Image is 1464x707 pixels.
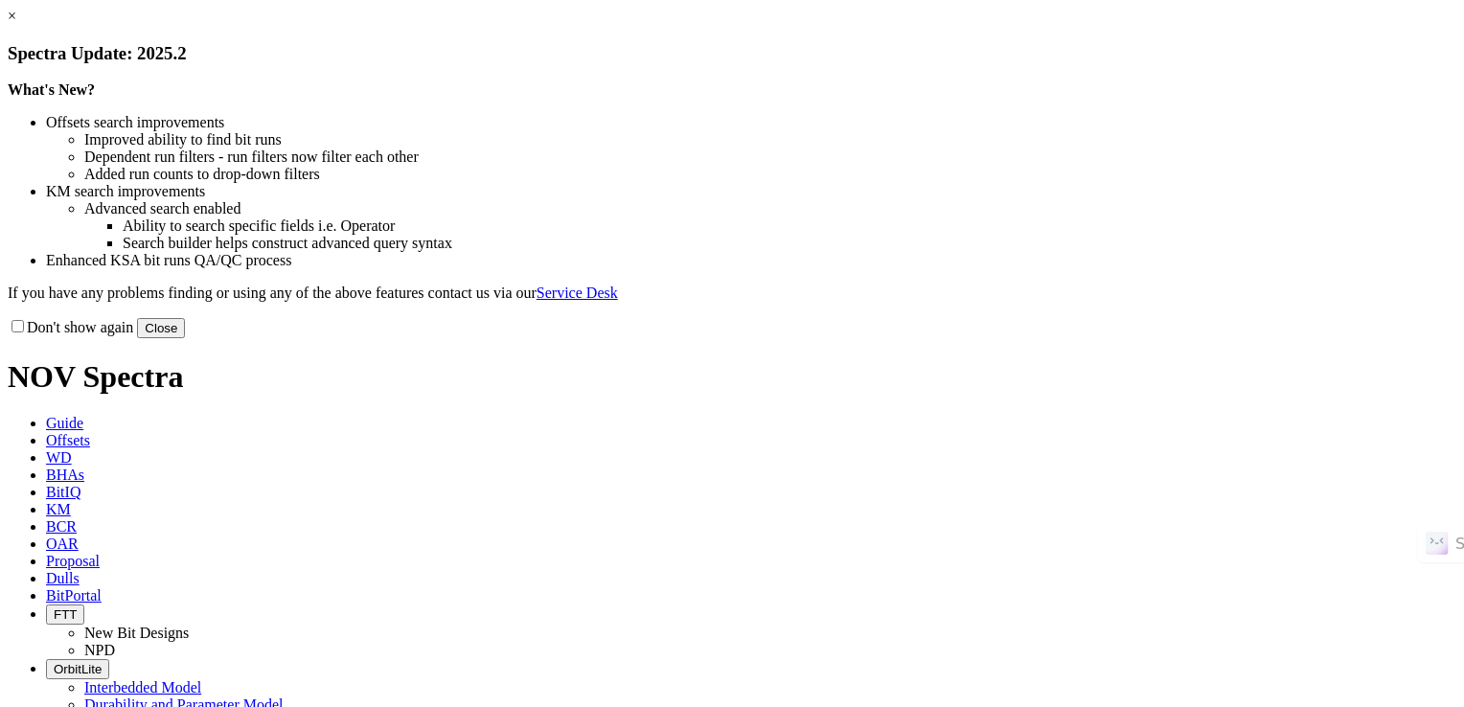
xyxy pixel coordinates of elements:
[46,536,79,552] span: OAR
[46,114,1456,131] li: Offsets search improvements
[46,518,77,535] span: BCR
[8,319,133,335] label: Don't show again
[46,183,1456,200] li: KM search improvements
[8,285,1456,302] p: If you have any problems finding or using any of the above features contact us via our
[84,625,189,641] a: New Bit Designs
[46,484,80,500] span: BitIQ
[46,553,100,569] span: Proposal
[46,587,102,604] span: BitPortal
[46,501,71,517] span: KM
[84,166,1456,183] li: Added run counts to drop-down filters
[46,252,1456,269] li: Enhanced KSA bit runs QA/QC process
[46,432,90,448] span: Offsets
[84,200,1456,217] li: Advanced search enabled
[54,662,102,676] span: OrbitLite
[123,235,1456,252] li: Search builder helps construct advanced query syntax
[46,467,84,483] span: BHAs
[537,285,618,301] a: Service Desk
[8,43,1456,64] h3: Spectra Update: 2025.2
[46,570,80,586] span: Dulls
[123,217,1456,235] li: Ability to search specific fields i.e. Operator
[11,320,24,332] input: Don't show again
[137,318,185,338] button: Close
[84,642,115,658] a: NPD
[8,81,95,98] strong: What's New?
[8,8,16,24] a: ×
[46,449,72,466] span: WD
[54,607,77,622] span: FTT
[84,148,1456,166] li: Dependent run filters - run filters now filter each other
[8,359,1456,395] h1: NOV Spectra
[84,131,1456,148] li: Improved ability to find bit runs
[46,415,83,431] span: Guide
[84,679,201,696] a: Interbedded Model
